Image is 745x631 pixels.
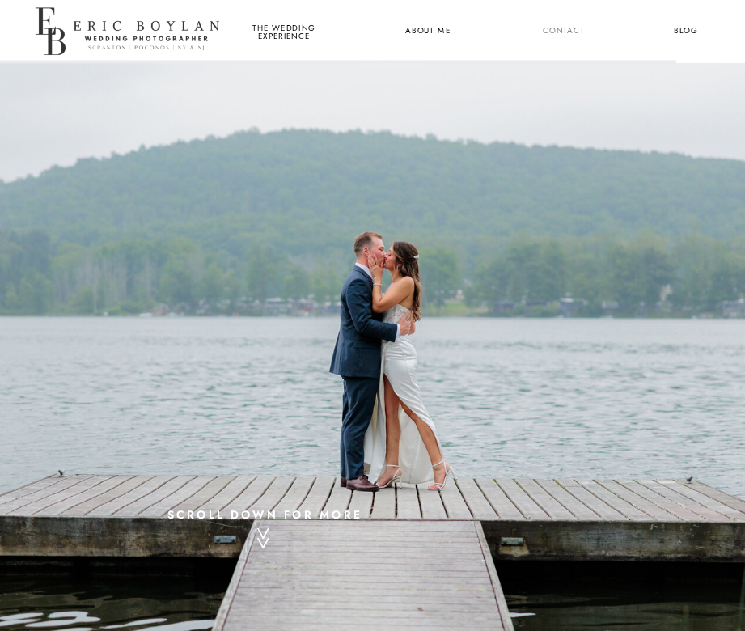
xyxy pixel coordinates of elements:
a: the wedding experience [250,23,318,40]
a: scroll down for more [157,505,372,522]
a: About Me [398,23,458,40]
a: Contact [540,23,586,40]
a: Blog [663,23,709,40]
